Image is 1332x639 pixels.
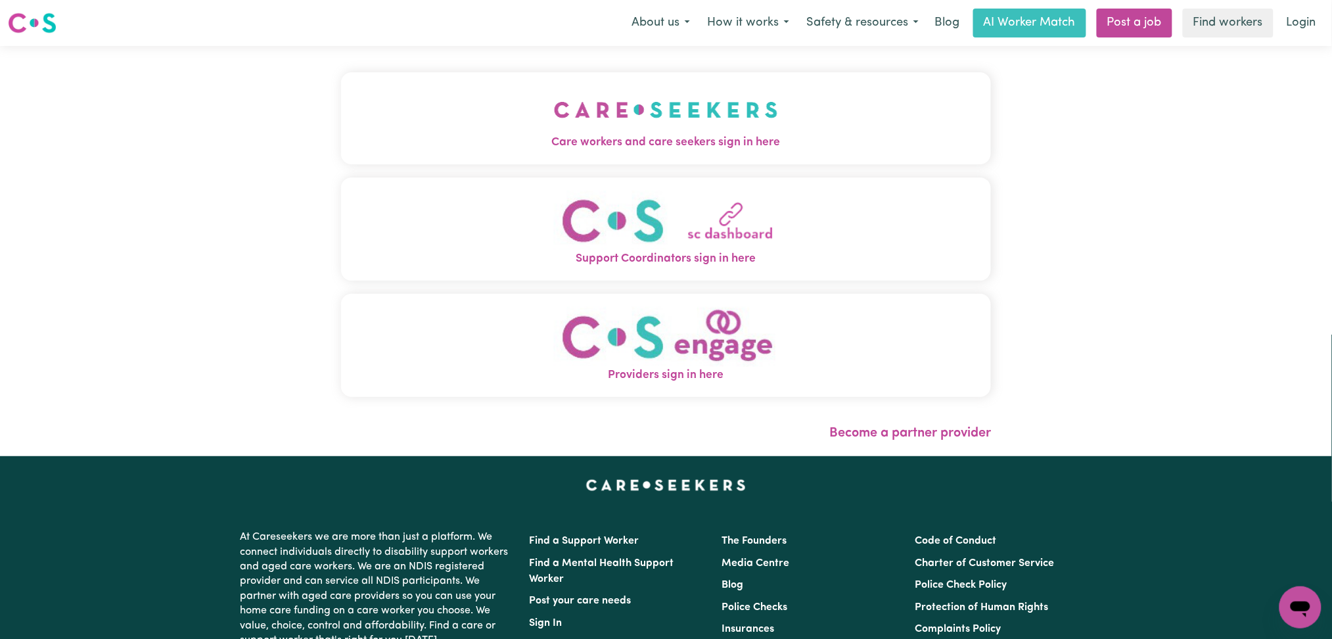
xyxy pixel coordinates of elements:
span: Support Coordinators sign in here [341,250,992,268]
span: Care workers and care seekers sign in here [341,134,992,151]
button: How it works [699,9,798,37]
a: Login [1279,9,1324,37]
a: Insurances [722,624,775,634]
a: Sign In [530,618,563,628]
img: Careseekers logo [8,11,57,35]
span: Providers sign in here [341,367,992,384]
button: Support Coordinators sign in here [341,177,992,281]
a: Code of Conduct [915,536,996,546]
a: Police Checks [722,602,788,613]
a: Careseekers logo [8,8,57,38]
a: Blog [722,580,744,590]
button: Providers sign in here [341,294,992,397]
a: Find a Support Worker [530,536,639,546]
a: The Founders [722,536,787,546]
a: Post your care needs [530,596,632,606]
a: Post a job [1097,9,1172,37]
a: Find a Mental Health Support Worker [530,558,674,584]
a: Police Check Policy [915,580,1007,590]
button: Safety & resources [798,9,927,37]
button: Care workers and care seekers sign in here [341,72,992,164]
a: AI Worker Match [973,9,1086,37]
button: About us [623,9,699,37]
a: Complaints Policy [915,624,1001,634]
a: Blog [927,9,968,37]
iframe: Button to launch messaging window [1279,586,1321,628]
a: Media Centre [722,558,790,569]
a: Charter of Customer Service [915,558,1054,569]
a: Careseekers home page [586,480,746,490]
a: Become a partner provider [829,427,991,440]
a: Find workers [1183,9,1274,37]
a: Protection of Human Rights [915,602,1048,613]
